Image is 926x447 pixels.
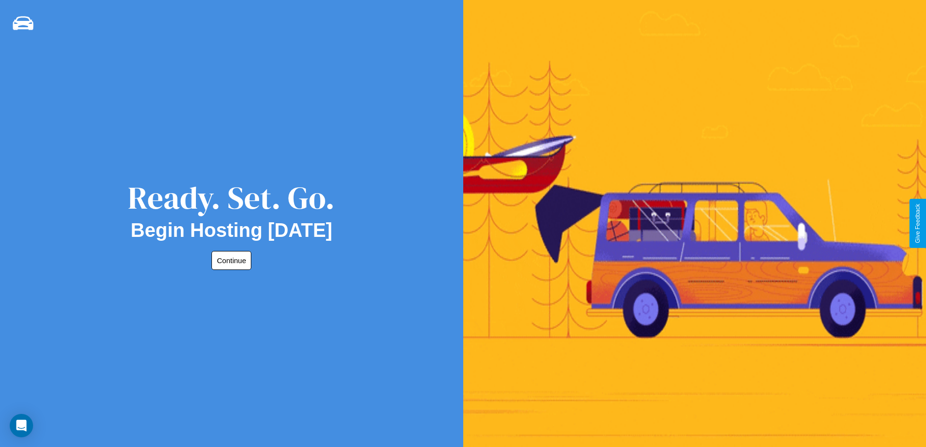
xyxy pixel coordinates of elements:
[914,204,921,243] div: Give Feedback
[128,176,335,219] div: Ready. Set. Go.
[211,251,251,270] button: Continue
[131,219,332,241] h2: Begin Hosting [DATE]
[10,414,33,437] div: Open Intercom Messenger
